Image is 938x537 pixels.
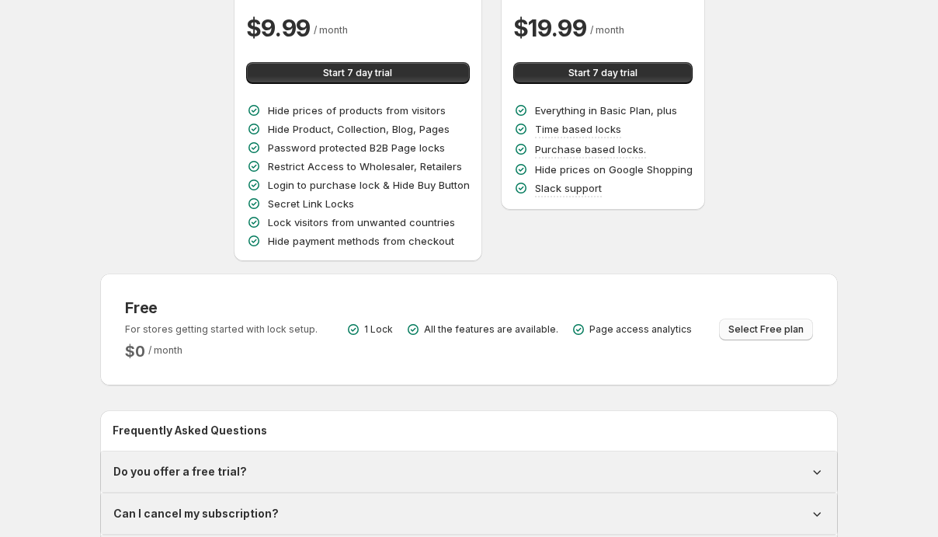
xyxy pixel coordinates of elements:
[719,319,813,340] button: Select Free plan
[314,24,348,36] span: / month
[513,62,693,84] button: Start 7 day trial
[424,323,558,336] p: All the features are available.
[113,506,279,521] h1: Can I cancel my subscription?
[113,464,247,479] h1: Do you offer a free trial?
[535,141,646,157] p: Purchase based locks.
[268,177,470,193] p: Login to purchase lock & Hide Buy Button
[268,159,462,174] p: Restrict Access to Wholesaler, Retailers
[148,344,182,356] span: / month
[246,12,311,44] h2: $ 9.99
[125,323,318,336] p: For stores getting started with lock setup.
[589,323,692,336] p: Page access analytics
[268,103,446,118] p: Hide prices of products from visitors
[323,67,392,79] span: Start 7 day trial
[535,121,621,137] p: Time based locks
[125,342,145,361] h2: $ 0
[113,423,825,438] h2: Frequently Asked Questions
[535,180,602,196] p: Slack support
[535,103,677,118] p: Everything in Basic Plan, plus
[535,162,693,177] p: Hide prices on Google Shopping
[268,121,450,137] p: Hide Product, Collection, Blog, Pages
[590,24,624,36] span: / month
[268,140,445,155] p: Password protected B2B Page locks
[513,12,587,44] h2: $ 19.99
[568,67,637,79] span: Start 7 day trial
[125,298,318,317] h3: Free
[728,323,804,336] span: Select Free plan
[246,62,470,84] button: Start 7 day trial
[364,323,393,336] p: 1 Lock
[268,196,354,211] p: Secret Link Locks
[268,233,454,249] p: Hide payment methods from checkout
[268,214,455,230] p: Lock visitors from unwanted countries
